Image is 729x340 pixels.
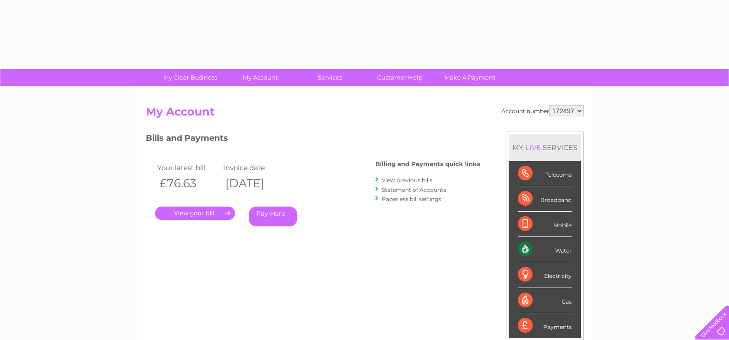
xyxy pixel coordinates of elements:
div: Broadband [518,186,572,212]
a: Pay Here [249,207,297,226]
div: Mobile [518,212,572,237]
div: Telecoms [518,161,572,186]
td: Invoice date [221,161,287,174]
a: . [155,207,235,220]
a: My Clear Business [152,69,228,86]
a: Make A Payment [432,69,508,86]
div: Account number [501,105,584,116]
div: Electricity [518,262,572,288]
a: My Account [222,69,298,86]
div: MY SERVICES [509,134,581,161]
th: [DATE] [221,174,287,193]
a: View previous bills [382,177,432,184]
h4: Billing and Payments quick links [375,161,480,167]
div: Water [518,237,572,262]
a: Customer Help [362,69,438,86]
th: £76.63 [155,174,221,193]
div: LIVE [523,143,543,152]
div: Payments [518,313,572,338]
a: Paperless bill settings [382,196,441,202]
h2: My Account [146,105,584,123]
a: Statement of Accounts [382,186,446,193]
a: Services [292,69,368,86]
td: Your latest bill [155,161,221,174]
h3: Bills and Payments [146,132,480,148]
div: Gas [518,288,572,313]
